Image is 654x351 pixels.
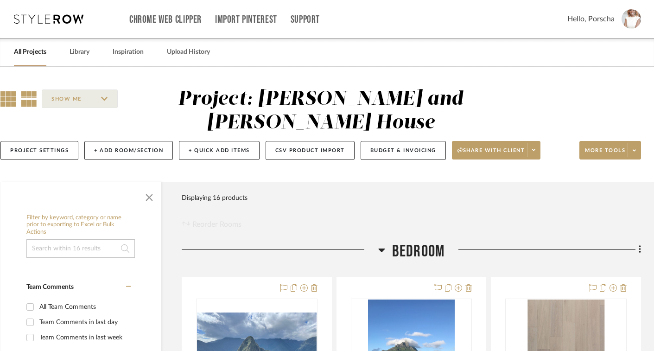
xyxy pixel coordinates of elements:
[167,46,210,58] a: Upload History
[26,214,135,236] h6: Filter by keyword, category or name prior to exporting to Excel or Bulk Actions
[70,46,89,58] a: Library
[182,189,248,207] div: Displaying 16 products
[178,89,463,133] div: Project: [PERSON_NAME] and [PERSON_NAME] House
[215,16,277,24] a: Import Pinterest
[457,147,525,161] span: Share with client
[39,315,128,330] div: Team Comments in last day
[39,330,128,345] div: Team Comments in last week
[0,141,78,160] button: Project Settings
[179,141,260,160] button: + Quick Add Items
[113,46,144,58] a: Inspiration
[192,219,241,230] span: Reorder Rooms
[129,16,202,24] a: Chrome Web Clipper
[14,46,46,58] a: All Projects
[585,147,625,161] span: More tools
[26,239,135,258] input: Search within 16 results
[291,16,320,24] a: Support
[622,9,641,29] img: avatar
[452,141,541,160] button: Share with client
[361,141,446,160] button: Budget & Invoicing
[84,141,173,160] button: + Add Room/Section
[140,186,159,205] button: Close
[26,284,74,290] span: Team Comments
[182,219,241,230] button: Reorder Rooms
[266,141,355,160] button: CSV Product Import
[567,13,615,25] span: Hello, Porscha
[579,141,641,160] button: More tools
[39,300,128,314] div: All Team Comments
[392,242,444,262] span: Bedroom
